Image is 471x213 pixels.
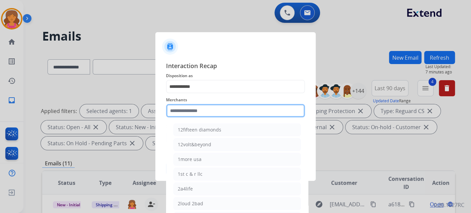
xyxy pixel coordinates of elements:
[166,61,305,72] span: Interaction Recap
[178,200,203,207] div: 2loud 2bad
[178,126,221,133] div: 12fifteen diamonds
[178,185,193,192] div: 2a4life
[178,156,202,163] div: 1more usa
[178,171,203,177] div: 1st c & r llc
[434,201,464,209] p: 0.20.1027RC
[166,96,305,104] span: Merchants
[166,72,305,80] span: Disposition as
[178,141,211,148] div: 12volt&beyond
[162,39,178,55] img: contactIcon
